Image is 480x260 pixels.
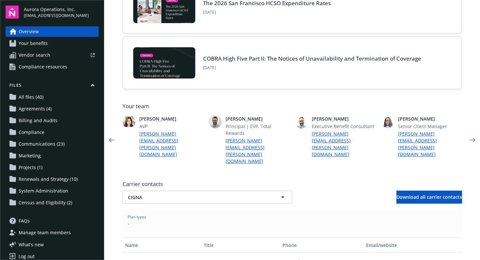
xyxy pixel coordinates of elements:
[128,194,264,201] span: CIGNA
[133,47,195,79] img: BLOG-Card Image - Compliance - COBRA High Five Pt 2 - 08-21-25.jpg
[295,115,308,128] img: photo
[19,162,42,173] span: Projects (1)
[139,123,203,130] span: AVP
[139,130,203,158] a: [PERSON_NAME][EMAIL_ADDRESS][PERSON_NAME][DOMAIN_NAME]
[204,242,277,249] div: Title
[203,9,331,15] span: [DATE]
[6,62,99,72] a: Compliance resources
[6,115,99,126] a: Billing and Audits
[19,227,71,238] span: Manage team members
[209,115,222,128] img: photo
[122,115,136,128] img: photo
[6,162,99,173] a: Projects (1)
[128,214,457,220] span: Plan types
[19,127,44,137] span: Compliance
[398,130,462,158] a: [PERSON_NAME][EMAIL_ADDRESS][PERSON_NAME][DOMAIN_NAME]
[19,26,39,37] span: Overview
[201,237,280,253] button: Title
[19,38,48,49] span: Your benefits
[128,220,457,227] span: -
[6,227,99,238] a: Manage team members
[19,92,43,102] span: All files (40)
[467,135,478,145] a: Next
[19,50,50,60] span: Vendor search
[19,174,78,184] span: Renewals and Strategy (10)
[203,65,421,71] span: [DATE]
[122,237,201,253] button: Name
[6,50,99,60] a: Vendor search
[19,115,57,126] span: Billing and Audits
[366,242,459,249] div: Email/website
[6,6,19,19] img: navigator-logo.svg
[312,115,376,122] span: [PERSON_NAME]
[19,62,67,72] span: Compliance resources
[6,151,99,161] a: Marketing
[363,237,462,253] button: Email/website
[19,241,44,248] span: What ' s new
[6,26,99,37] a: Overview
[19,104,52,114] span: Agreements (4)
[6,197,99,208] a: Census and Eligibility (2)
[226,137,290,165] a: [PERSON_NAME][EMAIL_ADDRESS][PERSON_NAME][DOMAIN_NAME]
[122,180,462,188] span: Carrier contacts
[226,123,290,137] span: Principal | EVP, Total Rewards
[19,216,30,226] span: FAQs
[19,186,68,196] span: System Administration
[280,237,363,253] button: Phone
[6,139,99,149] a: Communications (23)
[125,242,199,249] div: Name
[6,38,99,49] a: Your benefits
[24,6,89,13] span: Aurora Operations, Inc.
[19,197,72,208] span: Census and Eligibility (2)
[19,139,65,149] span: Communications (23)
[19,151,41,161] span: Marketing
[396,191,462,204] button: Download all carrier contacts
[6,174,99,184] a: Renewals and Strategy (10)
[398,123,462,130] span: Senior Client Manager
[203,55,421,62] a: COBRA High Five Part II: The Notices of Unavailability and Termination of Coverage
[381,115,394,128] img: photo
[24,6,99,19] button: Aurora Operations, Inc.[EMAIL_ADDRESS][DOMAIN_NAME]
[122,191,292,204] button: CIGNA
[6,104,99,114] a: Agreements (4)
[6,186,99,196] a: System Administration
[312,130,376,158] a: [PERSON_NAME][EMAIL_ADDRESS][PERSON_NAME][DOMAIN_NAME]
[6,216,99,226] a: FAQs
[6,82,99,91] button: Files
[6,127,99,137] a: Compliance
[107,135,117,145] a: Previous
[226,115,290,122] span: [PERSON_NAME]
[398,115,462,122] span: [PERSON_NAME]
[282,242,361,249] div: Phone
[24,13,89,19] span: [EMAIL_ADDRESS][DOMAIN_NAME]
[6,241,54,248] button: What's new
[122,102,462,110] span: Your team
[6,92,99,102] a: All files (40)
[139,115,203,122] span: [PERSON_NAME]
[396,194,462,200] span: Download all carrier contacts
[312,123,376,130] span: Executive Benefit Consultant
